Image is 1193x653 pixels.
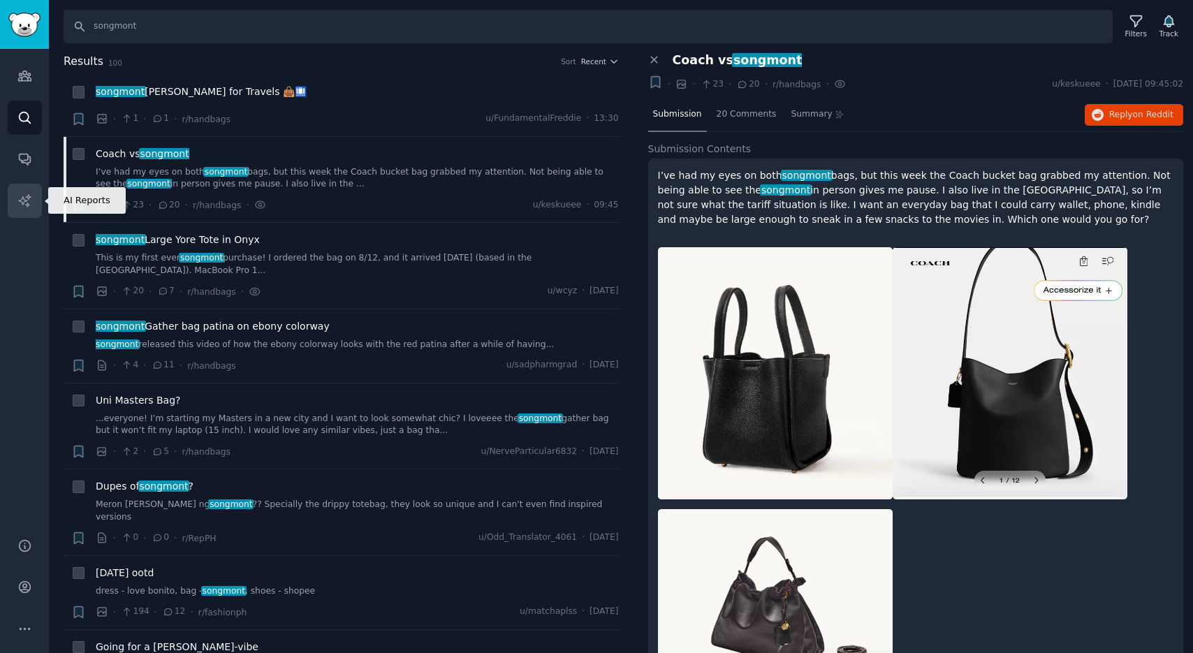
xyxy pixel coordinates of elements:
span: u/sadpharmgrad [506,359,577,372]
span: 23 [121,199,144,212]
span: · [180,284,182,299]
a: ...everyone! I’m starting my Masters in a new city and I want to look somewhat chic? I loveeee th... [96,413,619,437]
span: songmont [208,499,254,509]
span: 0 [121,531,138,544]
span: 100 [108,59,122,67]
span: 12 [162,606,185,618]
span: 0 [152,531,169,544]
span: Large Yore Tote in Onyx [96,233,260,247]
a: This is my first eversongmontpurchase! I ordered the bag on 8/12, and it arrived [DATE] (based in... [96,252,619,277]
span: · [582,531,585,544]
span: Summary [791,108,832,121]
span: · [149,284,152,299]
span: · [1106,78,1108,91]
a: dress - love bonito, bag -songmont, shoes - shopee [96,585,619,598]
span: 11 [152,359,175,372]
span: [DATE] [590,446,618,458]
span: · [143,531,146,545]
span: · [190,605,193,619]
span: · [668,77,671,91]
span: · [113,605,116,619]
span: · [154,605,157,619]
span: · [149,198,152,212]
span: songmont [138,480,190,492]
span: · [582,359,585,372]
span: songmont [94,339,140,349]
span: 1 [152,112,169,125]
span: · [826,77,828,91]
span: u/keskueee [1052,78,1101,91]
span: Gather bag patina on ebony colorway [96,319,330,334]
span: 4 [121,359,138,372]
span: · [113,358,116,373]
span: · [113,112,116,126]
a: [DATE] ootd [96,566,154,580]
span: · [113,531,116,545]
span: r/fashionph [198,608,247,617]
span: Coach vs [673,53,803,68]
span: Submission [653,108,702,121]
span: r/handbags [182,115,230,124]
span: songmont [518,413,563,423]
a: Uni Masters Bag? [96,393,181,408]
span: · [174,531,177,545]
span: r/handbags [182,447,230,457]
span: · [174,112,177,126]
span: 7 [157,285,175,298]
span: 20 [157,199,180,212]
button: Recent [581,57,619,66]
span: songmont [94,234,146,245]
div: Track [1159,29,1178,38]
div: Sort [561,57,576,66]
span: [DATE] [590,285,618,298]
span: u/Odd_Translator_4061 [478,531,577,544]
span: · [185,198,188,212]
span: [DATE] [590,531,618,544]
span: · [729,77,731,91]
span: u/NerveParticular6832 [481,446,578,458]
span: u/wcyz [548,285,577,298]
span: songmont [94,321,146,332]
span: · [113,284,116,299]
span: r/RepPH [182,534,216,543]
span: · [113,444,116,459]
a: I’ve had my eyes on bothsongmontbags, but this week the Coach bucket bag grabbed my attention. No... [96,166,619,191]
span: 5 [152,446,169,458]
span: 2 [121,446,138,458]
span: · [582,606,585,618]
span: r/handbags [193,200,241,210]
span: · [241,284,244,299]
span: 194 [121,606,149,618]
span: · [582,285,585,298]
span: [DATE] 09:45:02 [1113,78,1183,91]
span: · [765,77,768,91]
span: · [174,444,177,459]
p: I’ve had my eyes on both bags, but this week the Coach bucket bag grabbed my attention. Not being... [658,168,1174,227]
span: on Reddit [1133,110,1173,119]
span: Recent [581,57,606,66]
span: · [246,198,249,212]
span: · [113,198,116,212]
span: songmont [781,170,833,181]
span: 09:45 [594,199,618,212]
a: songmontLarge Yore Tote in Onyx [96,233,260,247]
span: u/FundamentalFreddie [485,112,581,125]
span: u/matchaplss [520,606,577,618]
span: 20 [121,285,144,298]
span: · [586,199,589,212]
button: Track [1155,12,1183,41]
span: Dupes of ? [96,479,193,494]
img: GummySearch logo [8,13,41,37]
span: songmont [732,53,803,67]
span: songmont [139,148,191,159]
span: [DATE] [590,606,618,618]
img: Coach vs Songmont [658,247,893,499]
span: Results [64,53,103,71]
span: [DATE] [590,359,618,372]
a: songmont[PERSON_NAME] for Travels 👜🛄 [96,85,307,99]
button: Replyon Reddit [1085,104,1183,126]
span: 23 [701,78,724,91]
span: 13:30 [594,112,618,125]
